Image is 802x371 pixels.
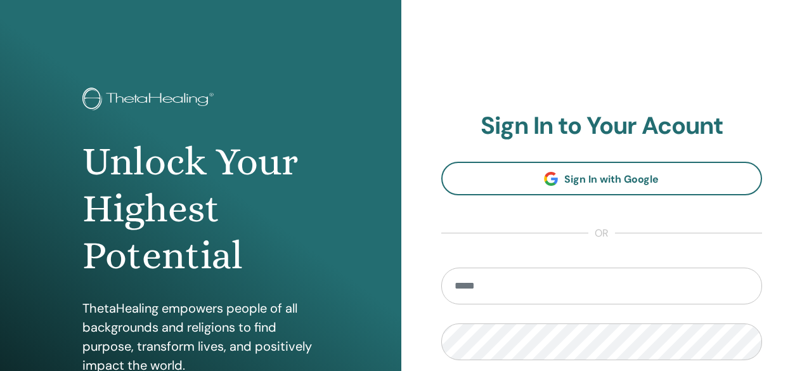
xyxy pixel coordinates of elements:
[441,112,763,141] h2: Sign In to Your Acount
[82,138,318,280] h1: Unlock Your Highest Potential
[564,172,659,186] span: Sign In with Google
[588,226,615,241] span: or
[441,162,763,195] a: Sign In with Google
